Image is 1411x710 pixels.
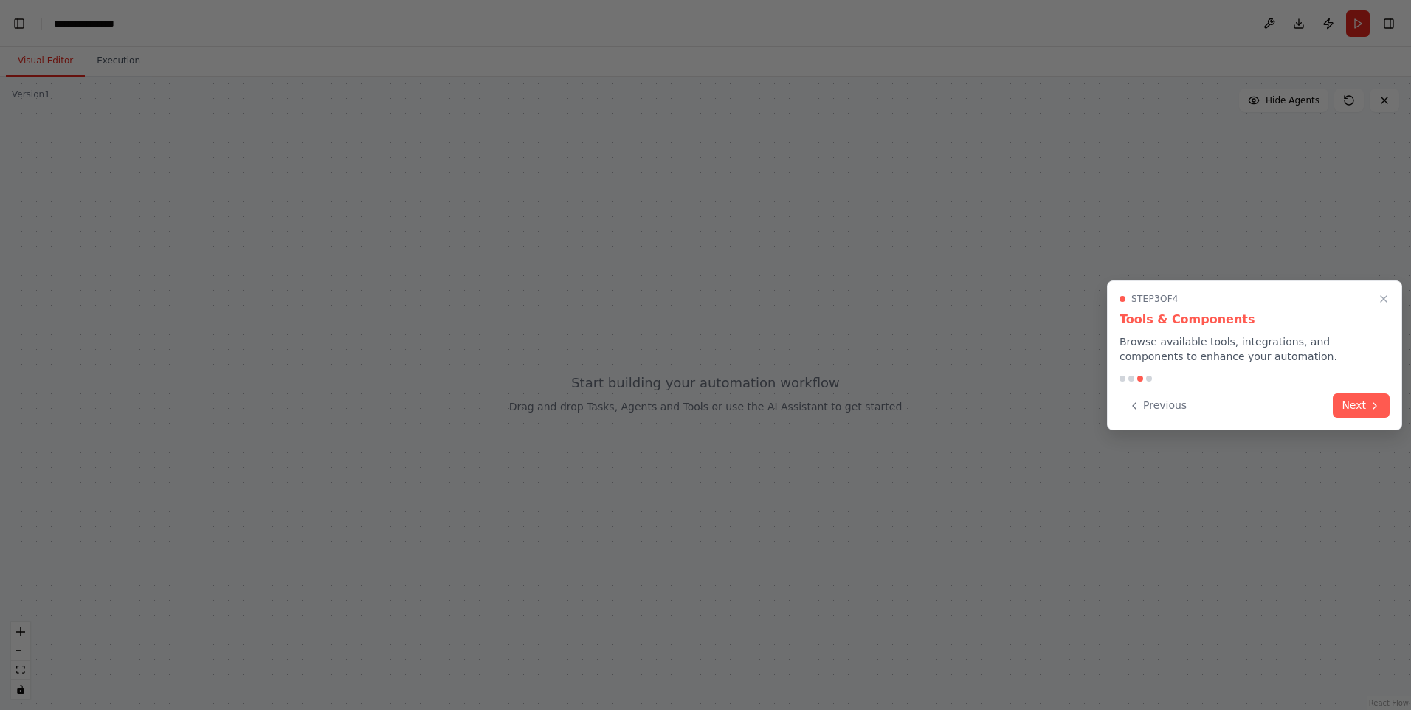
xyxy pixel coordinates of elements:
span: Step 3 of 4 [1131,293,1179,305]
button: Hide left sidebar [9,13,30,34]
button: Next [1333,393,1390,418]
button: Close walkthrough [1375,290,1393,308]
button: Previous [1120,393,1196,418]
p: Browse available tools, integrations, and components to enhance your automation. [1120,334,1390,364]
h3: Tools & Components [1120,311,1390,328]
